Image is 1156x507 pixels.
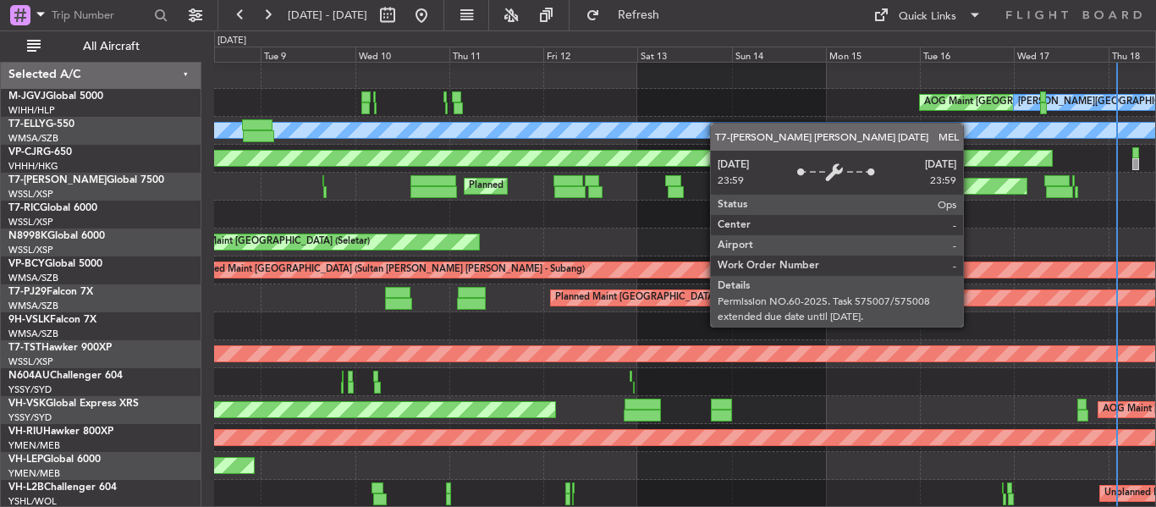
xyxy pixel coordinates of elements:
[8,482,117,493] a: VH-L2BChallenger 604
[8,119,46,130] span: T7-ELLY
[8,328,58,340] a: WMSA/SZB
[8,272,58,284] a: WMSA/SZB
[8,467,60,480] a: YMEN/MEB
[8,147,72,157] a: VP-CJRG-650
[171,229,370,255] div: Planned Maint [GEOGRAPHIC_DATA] (Seletar)
[8,427,113,437] a: VH-RIUHawker 800XP
[8,91,46,102] span: M-JGVJ
[449,47,543,62] div: Thu 11
[355,47,449,62] div: Wed 10
[8,411,52,424] a: YSSY/SYD
[8,287,47,297] span: T7-PJ29
[8,399,46,409] span: VH-VSK
[744,174,943,199] div: Planned Maint [GEOGRAPHIC_DATA] (Seletar)
[44,41,179,52] span: All Aircraft
[8,315,50,325] span: 9H-VSLK
[8,439,60,452] a: YMEN/MEB
[8,147,43,157] span: VP-CJR
[8,427,43,437] span: VH-RIU
[179,257,585,283] div: Unplanned Maint [GEOGRAPHIC_DATA] (Sultan [PERSON_NAME] [PERSON_NAME] - Subang)
[8,455,43,465] span: VH-LEP
[288,8,367,23] span: [DATE] - [DATE]
[899,8,956,25] div: Quick Links
[52,3,149,28] input: Trip Number
[8,203,40,213] span: T7-RIC
[8,343,41,353] span: T7-TST
[732,47,826,62] div: Sun 14
[8,383,52,396] a: YSSY/SYD
[8,175,107,185] span: T7-[PERSON_NAME]
[8,231,47,241] span: N8998K
[8,399,139,409] a: VH-VSKGlobal Express XRS
[8,482,44,493] span: VH-L2B
[543,47,637,62] div: Fri 12
[8,91,103,102] a: M-JGVJGlobal 5000
[555,285,950,311] div: Planned Maint [GEOGRAPHIC_DATA] (Sultan [PERSON_NAME] [PERSON_NAME] - Subang)
[19,33,184,60] button: All Aircraft
[8,259,45,269] span: VP-BCY
[8,203,97,213] a: T7-RICGlobal 6000
[920,47,1014,62] div: Tue 16
[8,371,123,381] a: N604AUChallenger 604
[603,9,674,21] span: Refresh
[8,343,112,353] a: T7-TSTHawker 900XP
[8,315,96,325] a: 9H-VSLKFalcon 7X
[8,371,50,381] span: N604AU
[8,287,93,297] a: T7-PJ29Falcon 7X
[8,455,101,465] a: VH-LEPGlobal 6000
[8,104,55,117] a: WIHH/HLP
[1014,47,1108,62] div: Wed 17
[8,300,58,312] a: WMSA/SZB
[8,175,164,185] a: T7-[PERSON_NAME]Global 7500
[469,174,636,199] div: Planned Maint Dubai (Al Maktoum Intl)
[8,259,102,269] a: VP-BCYGlobal 5000
[8,132,58,145] a: WMSA/SZB
[8,216,53,229] a: WSSL/XSP
[8,231,105,241] a: N8998KGlobal 6000
[8,160,58,173] a: VHHH/HKG
[8,355,53,368] a: WSSL/XSP
[865,2,990,29] button: Quick Links
[578,2,680,29] button: Refresh
[261,47,355,62] div: Tue 9
[826,47,920,62] div: Mon 15
[924,90,1122,115] div: AOG Maint [GEOGRAPHIC_DATA] (Halim Intl)
[637,47,731,62] div: Sat 13
[8,244,53,256] a: WSSL/XSP
[8,119,74,130] a: T7-ELLYG-550
[217,34,246,48] div: [DATE]
[8,188,53,201] a: WSSL/XSP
